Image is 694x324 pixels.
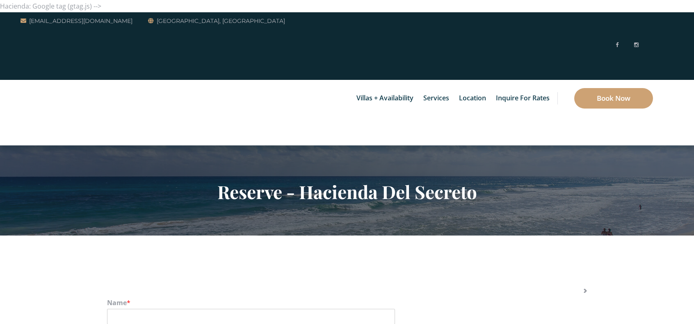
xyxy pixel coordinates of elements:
[107,181,587,202] h2: Reserve - Hacienda Del Secreto
[646,15,653,76] img: svg%3E
[492,80,554,117] a: Inquire for Rates
[574,88,653,109] a: Book Now
[21,82,59,143] img: Awesome Logo
[455,80,490,117] a: Location
[419,80,453,117] a: Services
[148,16,285,26] a: [GEOGRAPHIC_DATA], [GEOGRAPHIC_DATA]
[352,80,418,117] a: Villas + Availability
[107,299,587,307] label: Name
[21,16,132,26] a: [EMAIL_ADDRESS][DOMAIN_NAME]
